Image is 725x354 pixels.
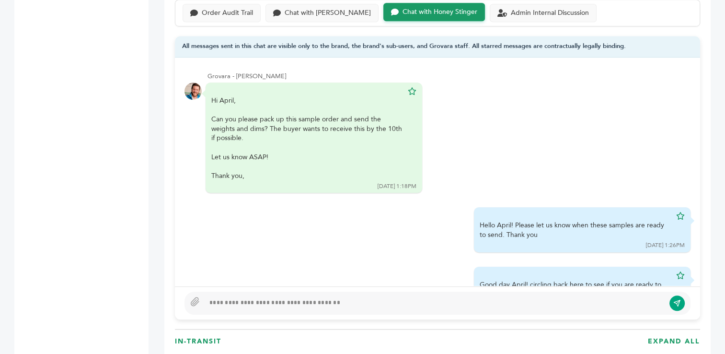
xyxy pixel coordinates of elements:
div: Grovara - [PERSON_NAME] [207,72,690,81]
div: Order Audit Trail [202,9,253,17]
div: Thank you, [211,171,403,181]
h3: In-Transit [175,337,221,346]
div: All messages sent in this chat are visible only to the brand, the brand's sub-users, and Grovara ... [175,36,700,58]
div: Hi April, [211,96,403,180]
div: [DATE] 1:26PM [646,241,685,249]
h3: EXPAND ALL [648,337,700,346]
div: Chat with [PERSON_NAME] [285,9,371,17]
div: Chat with Honey Stinger [403,8,477,16]
div: Hello April! Please let us know when these samples are ready to send. Thank you [480,221,671,239]
div: Let us know ASAP! [211,153,403,162]
div: [DATE] 1:18PM [378,182,416,190]
div: Can you please pack up this sample order and send the weights and dims? The buyer wants to receiv... [211,115,403,143]
div: Good day April! circling back here to see if you are ready to send these samples please? [480,280,671,299]
div: Admin Internal Discussion [511,9,589,17]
